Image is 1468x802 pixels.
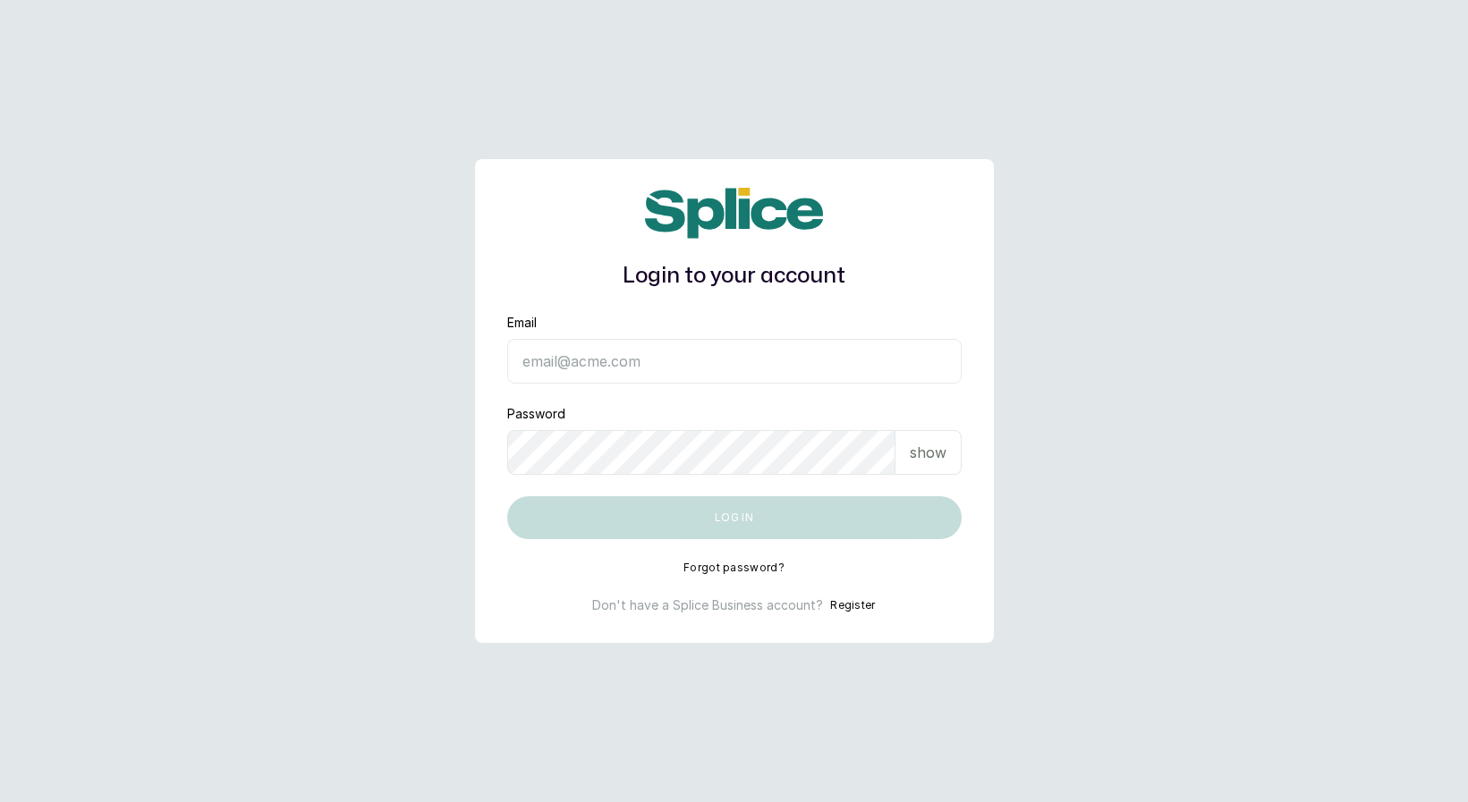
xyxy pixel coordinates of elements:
[910,442,946,463] p: show
[507,496,962,539] button: Log in
[507,405,565,423] label: Password
[507,260,962,292] h1: Login to your account
[683,561,785,575] button: Forgot password?
[507,314,537,332] label: Email
[507,339,962,384] input: email@acme.com
[592,596,823,614] p: Don't have a Splice Business account?
[830,596,875,614] button: Register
